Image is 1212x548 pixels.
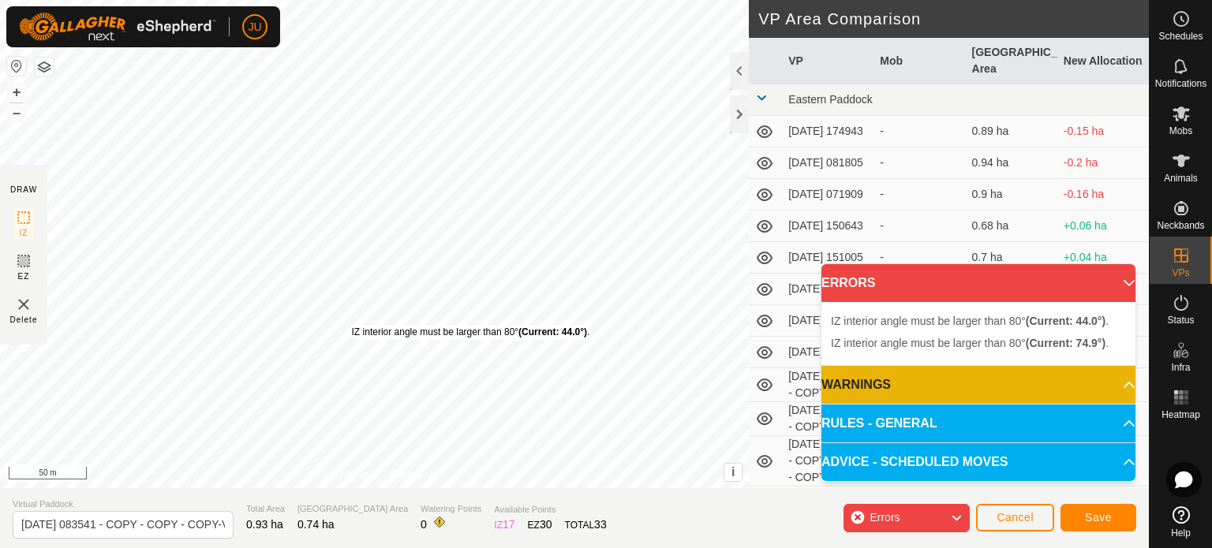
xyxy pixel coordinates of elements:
span: JU [248,19,261,35]
a: Privacy Policy [312,468,372,482]
span: RULES - GENERAL [821,414,937,433]
div: - [880,218,959,234]
td: +0.06 ha [1057,211,1149,242]
td: -0.05 ha [1057,486,1149,537]
td: 0.68 ha [966,211,1057,242]
span: Total Area [246,502,285,516]
td: 0.89 ha [966,116,1057,147]
img: Gallagher Logo [19,13,216,41]
span: Help [1171,528,1191,538]
td: [DATE] 174832 [782,274,873,305]
p-accordion-header: ERRORS [821,264,1135,302]
span: [GEOGRAPHIC_DATA] Area [297,502,408,516]
button: Map Layers [35,58,54,76]
a: Contact Us [390,468,436,482]
div: - [880,186,959,203]
b: (Current: 44.0°) [1026,315,1105,327]
td: [DATE] 083541 [782,337,873,368]
span: Available Points [494,503,606,516]
span: 33 [594,518,607,531]
span: Mobs [1169,126,1192,136]
span: Neckbands [1157,221,1204,230]
td: 0.79 ha [966,486,1057,537]
button: – [7,103,26,122]
td: [DATE] 150643 [782,211,873,242]
td: [DATE] 083541 - COPY [782,368,873,402]
td: -0.2 ha [1057,147,1149,179]
td: -0.15 ha [1057,116,1149,147]
span: EZ [18,270,30,282]
span: 0.93 ha [246,518,283,531]
p-accordion-header: WARNINGS [821,366,1135,404]
button: + [7,83,26,102]
td: [DATE] 083541 - COPY - COPY [782,402,873,436]
span: Watering Points [421,502,481,516]
span: 0 [421,518,427,531]
span: Heatmap [1161,410,1200,419]
b: (Current: 44.0°) [518,326,587,337]
div: IZ interior angle must be larger than 80° . [352,325,590,339]
th: New Allocation [1057,38,1149,84]
th: [GEOGRAPHIC_DATA] Area [966,38,1057,84]
button: i [724,464,742,481]
button: Save [1060,504,1136,531]
p-accordion-content: ERRORS [821,302,1135,365]
span: Cancel [997,511,1034,524]
td: 0.94 ha [966,147,1057,179]
span: Eastern Paddock [788,93,873,106]
div: - [880,249,959,266]
span: Animals [1164,173,1198,183]
button: Reset Map [7,57,26,76]
span: Infra [1171,363,1190,372]
div: - [880,155,959,171]
div: IZ [494,516,514,533]
span: IZ interior angle must be larger than 80° . [831,315,1109,327]
a: Help [1150,500,1212,544]
h2: VP Area Comparison [758,9,1149,28]
span: ERRORS [821,274,875,293]
td: +0.04 ha [1057,242,1149,274]
p-accordion-header: RULES - GENERAL [821,404,1135,442]
div: DRAW [10,184,37,196]
b: (Current: 74.9°) [1026,337,1105,349]
span: Virtual Paddock [13,498,234,511]
td: [DATE] 174943 [782,116,873,147]
td: [DATE] 083541 - COPY - COPY - COPY-VP001 [782,486,873,537]
span: IZ interior angle must be larger than 80° . [831,337,1109,349]
span: i [731,465,735,479]
span: Save [1085,511,1112,524]
td: -0.16 ha [1057,179,1149,211]
span: VPs [1172,268,1189,278]
div: - [880,123,959,140]
img: VP [14,295,33,314]
span: WARNINGS [821,375,891,394]
td: [DATE] 083541 - COPY - COPY - COPY [782,436,873,486]
span: 17 [503,518,515,531]
td: [DATE] 151005 [782,242,873,274]
th: VP [782,38,873,84]
p-accordion-header: ADVICE - SCHEDULED MOVES [821,443,1135,481]
button: Cancel [976,504,1054,531]
span: Status [1167,315,1194,325]
span: 30 [540,518,552,531]
td: 0.9 ha [966,179,1057,211]
td: [DATE] 071909 [782,179,873,211]
span: Notifications [1155,79,1206,88]
td: 0.7 ha [966,242,1057,274]
div: TOTAL [565,516,607,533]
span: Errors [870,511,900,524]
span: Delete [10,314,38,326]
td: [DATE] 081805 [782,147,873,179]
th: Mob [873,38,965,84]
div: EZ [528,516,552,533]
span: ADVICE - SCHEDULED MOVES [821,453,1008,472]
span: 0.74 ha [297,518,335,531]
span: Schedules [1158,32,1203,41]
td: [DATE] 083157 [782,305,873,337]
span: IZ [20,227,28,239]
